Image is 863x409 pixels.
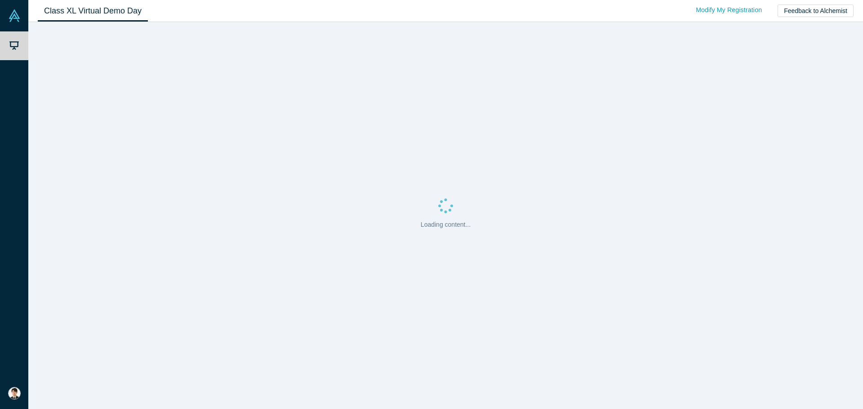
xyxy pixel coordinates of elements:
button: Feedback to Alchemist [778,4,854,17]
img: Seiya Takahashi's Account [8,387,21,400]
a: Class XL Virtual Demo Day [38,0,148,22]
a: Modify My Registration [686,2,771,18]
p: Loading content... [421,220,471,229]
img: Alchemist Vault Logo [8,9,21,22]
